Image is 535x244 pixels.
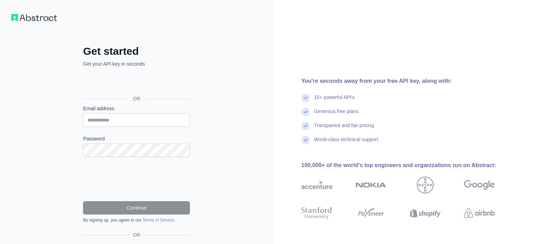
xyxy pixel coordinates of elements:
img: google [464,177,495,193]
img: stanford university [301,205,332,221]
div: You're seconds away from your free API key, along with: [301,77,517,85]
img: nokia [356,177,387,193]
img: accenture [301,177,332,193]
img: check mark [301,136,310,144]
button: Continue [83,201,190,215]
img: airbnb [464,205,495,221]
label: Email address [83,105,190,112]
iframe: reCAPTCHA [83,165,190,193]
iframe: Sign in with Google Button [79,75,192,91]
div: 15+ powerful API's [314,94,355,108]
div: World-class technical support [314,136,378,150]
div: By signing up, you agree to our . [83,217,190,223]
img: check mark [301,94,310,102]
div: Generous free plans [314,108,359,122]
img: check mark [301,122,310,130]
label: Password [83,135,190,142]
h2: Get started [83,45,190,58]
div: Transparent and fair pricing [314,122,374,136]
img: Workflow [11,14,57,21]
img: check mark [301,108,310,116]
a: Terms of Service [142,218,174,223]
img: shopify [410,205,441,221]
p: Get your API key in seconds [83,60,190,67]
span: OR [130,231,143,238]
img: payoneer [356,205,387,221]
span: OR [127,95,146,102]
img: bayer [417,177,434,193]
div: 100,000+ of the world's top engineers and organizations run on Abstract: [301,161,517,170]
